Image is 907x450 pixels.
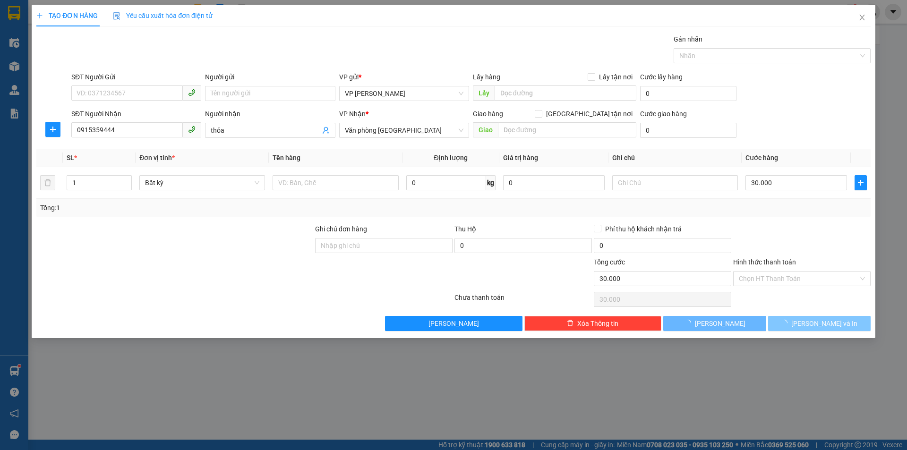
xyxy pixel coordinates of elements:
[77,11,190,23] b: Duy Khang Limousine
[595,72,636,82] span: Lấy tận nơi
[640,86,736,101] input: Cước lấy hàng
[113,12,120,20] img: icon
[663,316,766,331] button: [PERSON_NAME]
[640,123,736,138] input: Cước giao hàng
[113,12,213,19] span: Yêu cầu xuất hóa đơn điện tử
[46,126,60,133] span: plus
[791,318,857,329] span: [PERSON_NAME] và In
[188,126,196,133] span: phone
[577,318,618,329] span: Xóa Thông tin
[36,12,43,19] span: plus
[45,122,60,137] button: plus
[71,72,201,82] div: SĐT Người Gửi
[524,316,662,331] button: deleteXóa Thông tin
[315,225,367,233] label: Ghi chú đơn hàng
[674,35,702,43] label: Gán nhãn
[345,123,463,137] span: Văn phòng Ninh Bình
[495,85,636,101] input: Dọc đường
[473,85,495,101] span: Lấy
[52,23,214,35] li: Số 2 [PERSON_NAME], [GEOGRAPHIC_DATA]
[188,89,196,96] span: phone
[503,175,605,190] input: 0
[855,175,867,190] button: plus
[745,154,778,161] span: Cước hàng
[145,176,259,190] span: Bất kỳ
[640,110,687,118] label: Cước giao hàng
[594,258,625,266] span: Tổng cước
[52,35,214,47] li: Hotline: 19003086
[385,316,522,331] button: [PERSON_NAME]
[454,225,476,233] span: Thu Hộ
[608,149,742,167] th: Ghi chú
[858,14,866,21] span: close
[473,110,503,118] span: Giao hàng
[855,179,866,187] span: plus
[205,72,335,82] div: Người gửi
[612,175,738,190] input: Ghi Chú
[849,5,875,31] button: Close
[205,109,335,119] div: Người nhận
[103,68,164,89] h1: TL1208250001
[322,127,330,134] span: user-add
[139,154,175,161] span: Đơn vị tính
[473,73,500,81] span: Lấy hàng
[12,12,59,59] img: logo.jpg
[12,68,103,116] b: GỬI : VP [PERSON_NAME]
[733,258,796,266] label: Hình thức thanh toán
[345,86,463,101] span: VP Thịnh Liệt
[473,122,498,137] span: Giao
[567,320,573,327] span: delete
[339,110,366,118] span: VP Nhận
[640,73,683,81] label: Cước lấy hàng
[315,238,453,253] input: Ghi chú đơn hàng
[67,154,74,161] span: SL
[434,154,468,161] span: Định lượng
[503,154,538,161] span: Giá trị hàng
[428,318,479,329] span: [PERSON_NAME]
[339,72,469,82] div: VP gửi
[89,49,177,60] b: Gửi khách hàng
[36,12,98,19] span: TẠO ĐƠN HÀNG
[486,175,496,190] span: kg
[685,320,695,326] span: loading
[71,109,201,119] div: SĐT Người Nhận
[695,318,745,329] span: [PERSON_NAME]
[40,175,55,190] button: delete
[40,203,350,213] div: Tổng: 1
[781,320,791,326] span: loading
[768,316,871,331] button: [PERSON_NAME] và In
[498,122,636,137] input: Dọc đường
[273,175,398,190] input: VD: Bàn, Ghế
[273,154,300,161] span: Tên hàng
[453,292,593,309] div: Chưa thanh toán
[542,109,636,119] span: [GEOGRAPHIC_DATA] tận nơi
[601,224,685,234] span: Phí thu hộ khách nhận trả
